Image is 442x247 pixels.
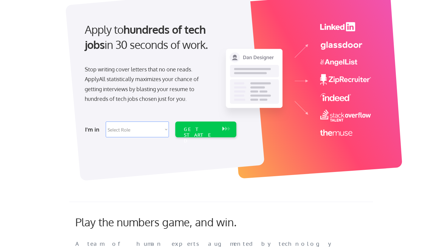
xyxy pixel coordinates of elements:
[85,125,102,134] div: I'm in
[184,126,216,144] div: GET STARTED
[85,22,208,51] strong: hundreds of tech jobs
[85,22,234,53] div: Apply to in 30 seconds of work.
[75,215,264,228] div: Play the numbers game, and win.
[85,64,210,104] div: Stop writing cover letters that no one reads. ApplyAll statistically maximizes your chance of get...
